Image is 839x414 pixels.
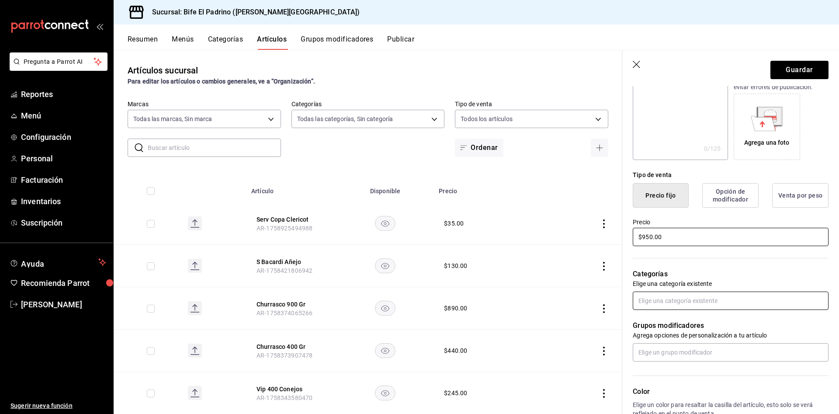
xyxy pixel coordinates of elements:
[10,52,107,71] button: Pregunta a Parrot AI
[375,216,395,231] button: availability-product
[297,115,393,123] span: Todas las categorías, Sin categoría
[702,183,759,208] button: Opción de modificador
[257,310,312,317] span: AR-1758374065266
[387,35,414,50] button: Publicar
[21,195,106,207] span: Inventarios
[633,170,829,180] div: Tipo de venta
[257,352,312,359] span: AR-1758373907478
[21,299,106,310] span: [PERSON_NAME]
[257,394,312,401] span: AR-1758343580470
[736,96,798,158] div: Agrega una foto
[704,144,721,153] div: 0 /125
[444,389,467,397] div: $ 245.00
[21,131,106,143] span: Configuración
[633,228,829,246] input: $0.00
[172,35,194,50] button: Menús
[600,389,608,398] button: actions
[257,342,326,351] button: edit-product-location
[21,217,106,229] span: Suscripción
[633,292,829,310] input: Elige una categoría existente
[21,277,106,289] span: Recomienda Parrot
[21,257,95,268] span: Ayuda
[96,23,103,30] button: open_drawer_menu
[444,304,467,313] div: $ 890.00
[600,262,608,271] button: actions
[128,35,158,50] button: Resumen
[128,64,198,77] div: Artículos sucursal
[633,386,829,397] p: Color
[21,153,106,164] span: Personal
[600,219,608,228] button: actions
[257,300,326,309] button: edit-product-location
[257,267,312,274] span: AR-1758421806942
[375,258,395,273] button: availability-product
[600,347,608,355] button: actions
[10,401,106,411] span: Sugerir nueva función
[633,269,829,279] p: Categorías
[633,279,829,288] p: Elige una categoría existente
[337,174,433,202] th: Disponible
[633,183,689,208] button: Precio fijo
[375,343,395,358] button: availability-product
[128,101,281,107] label: Marcas
[24,57,94,66] span: Pregunta a Parrot AI
[772,183,829,208] button: Venta por peso
[21,88,106,100] span: Reportes
[128,35,839,50] div: navigation tabs
[6,63,107,73] a: Pregunta a Parrot AI
[246,174,337,202] th: Artículo
[461,115,513,123] span: Todos los artículos
[375,301,395,316] button: availability-product
[133,115,212,123] span: Todas las marcas, Sin marca
[291,101,445,107] label: Categorías
[770,61,829,79] button: Guardar
[257,35,287,50] button: Artículos
[375,386,395,400] button: availability-product
[208,35,243,50] button: Categorías
[744,138,790,147] div: Agrega una foto
[257,385,326,393] button: edit-product-location
[21,174,106,186] span: Facturación
[633,331,829,340] p: Agrega opciones de personalización a tu artículo
[301,35,373,50] button: Grupos modificadores
[633,219,829,225] label: Precio
[444,219,464,228] div: $ 35.00
[455,101,608,107] label: Tipo de venta
[433,174,545,202] th: Precio
[257,257,326,266] button: edit-product-location
[600,304,608,313] button: actions
[257,215,326,224] button: edit-product-location
[444,261,467,270] div: $ 130.00
[257,225,312,232] span: AR-1758925494988
[148,139,281,157] input: Buscar artículo
[455,139,503,157] button: Ordenar
[145,7,360,17] h3: Sucursal: Bife El Padrino ([PERSON_NAME][GEOGRAPHIC_DATA])
[633,343,829,362] input: Elige un grupo modificador
[128,78,315,85] strong: Para editar los artículos o cambios generales, ve a “Organización”.
[633,320,829,331] p: Grupos modificadores
[21,110,106,122] span: Menú
[444,346,467,355] div: $ 440.00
